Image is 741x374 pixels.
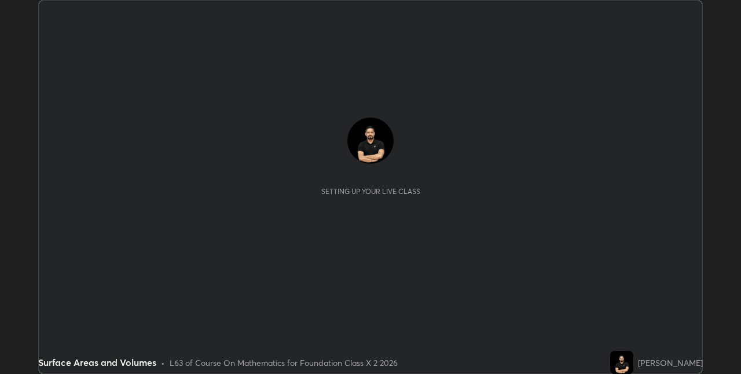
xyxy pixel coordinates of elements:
[638,357,703,369] div: [PERSON_NAME]
[610,351,633,374] img: ab0740807ae34c7c8029332c0967adf3.jpg
[321,187,420,196] div: Setting up your live class
[170,357,398,369] div: L63 of Course On Mathematics for Foundation Class X 2 2026
[38,355,156,369] div: Surface Areas and Volumes
[347,118,394,164] img: ab0740807ae34c7c8029332c0967adf3.jpg
[161,357,165,369] div: •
